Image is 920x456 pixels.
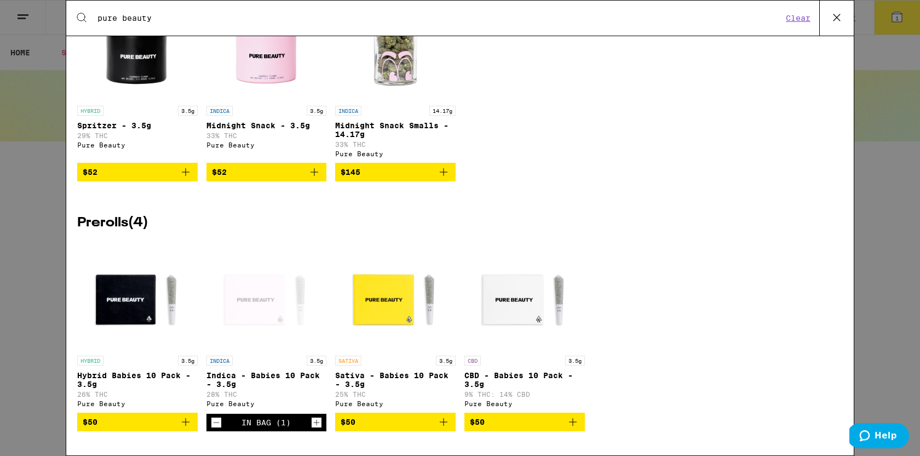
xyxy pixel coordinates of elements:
div: Pure Beauty [335,150,456,157]
p: INDICA [206,356,233,366]
input: Search for products & categories [97,13,783,23]
a: Open page for Indica - Babies 10 Pack - 3.5g from Pure Beauty [206,241,327,414]
p: Hybrid Babies 10 Pack - 3.5g [77,371,198,389]
button: Decrement [211,417,222,428]
p: 33% THC [335,141,456,148]
div: Pure Beauty [206,141,327,149]
button: Add to bag [335,163,456,181]
button: Increment [311,417,322,428]
p: 9% THC: 14% CBD [464,391,585,398]
p: 3.5g [178,106,198,116]
h2: Prerolls ( 4 ) [77,216,843,230]
button: Add to bag [77,163,198,181]
p: Sativa - Babies 10 Pack - 3.5g [335,371,456,389]
span: $50 [470,418,485,426]
p: CBD - Babies 10 Pack - 3.5g [464,371,585,389]
img: Pure Beauty - CBD - Babies 10 Pack - 3.5g [470,241,579,350]
div: Pure Beauty [77,141,198,149]
div: Pure Beauty [206,400,327,407]
a: Open page for CBD - Babies 10 Pack - 3.5g from Pure Beauty [464,241,585,413]
p: CBD [464,356,481,366]
button: Clear [783,13,814,23]
button: Add to bag [464,413,585,431]
p: 3.5g [307,106,326,116]
p: Midnight Snack Smalls - 14.17g [335,121,456,139]
span: $52 [212,168,227,176]
p: 14.17g [429,106,456,116]
div: Pure Beauty [77,400,198,407]
p: 33% THC [206,132,327,139]
p: Midnight Snack - 3.5g [206,121,327,130]
p: 3.5g [178,356,198,366]
p: Spritzer - 3.5g [77,121,198,130]
img: Pure Beauty - Hybrid Babies 10 Pack - 3.5g [83,241,192,350]
div: Pure Beauty [464,400,585,407]
span: $50 [341,418,355,426]
p: 25% THC [335,391,456,398]
p: 28% THC [206,391,327,398]
p: HYBRID [77,106,104,116]
div: Pure Beauty [335,400,456,407]
p: 3.5g [565,356,585,366]
p: HYBRID [77,356,104,366]
p: INDICA [206,106,233,116]
iframe: Opens a widget where you can find more information [849,423,909,451]
a: Open page for Sativa - Babies 10 Pack - 3.5g from Pure Beauty [335,241,456,413]
button: Add to bag [206,163,327,181]
p: 29% THC [77,132,198,139]
p: Indica - Babies 10 Pack - 3.5g [206,371,327,389]
p: INDICA [335,106,361,116]
div: In Bag (1) [242,418,291,427]
img: Pure Beauty - Sativa - Babies 10 Pack - 3.5g [341,241,450,350]
a: Open page for Hybrid Babies 10 Pack - 3.5g from Pure Beauty [77,241,198,413]
span: $50 [83,418,97,426]
p: 3.5g [436,356,456,366]
button: Add to bag [77,413,198,431]
span: $145 [341,168,360,176]
p: SATIVA [335,356,361,366]
button: Add to bag [335,413,456,431]
p: 26% THC [77,391,198,398]
span: $52 [83,168,97,176]
p: 3.5g [307,356,326,366]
